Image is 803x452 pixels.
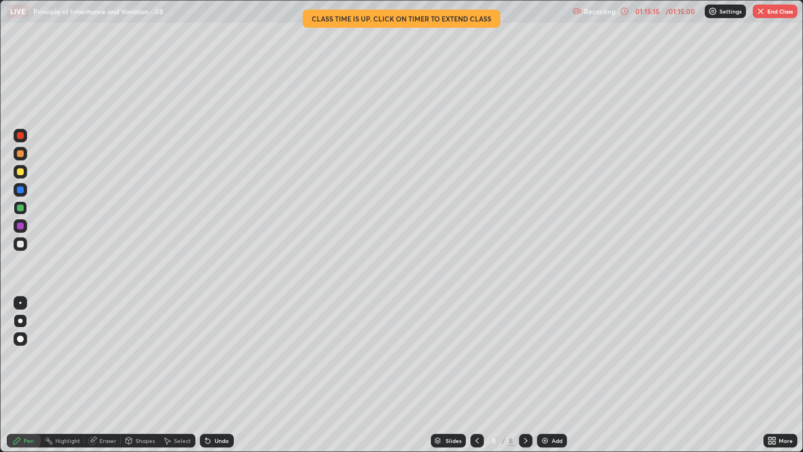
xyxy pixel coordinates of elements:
[502,437,505,444] div: /
[24,438,34,444] div: Pen
[540,436,549,445] img: add-slide-button
[55,438,80,444] div: Highlight
[215,438,229,444] div: Undo
[779,438,793,444] div: More
[136,438,155,444] div: Shapes
[631,8,663,15] div: 01:15:15
[10,7,25,16] p: LIVE
[488,437,500,444] div: 8
[573,7,582,16] img: recording.375f2c34.svg
[508,436,514,446] div: 8
[33,7,163,16] p: Principle of Inheritance and Variation - 08
[663,8,698,15] div: / 01:15:00
[708,7,717,16] img: class-settings-icons
[584,7,616,16] p: Recording
[756,7,765,16] img: end-class-cross
[99,438,116,444] div: Eraser
[552,438,562,444] div: Add
[446,438,461,444] div: Slides
[719,8,741,14] p: Settings
[753,5,797,18] button: End Class
[174,438,191,444] div: Select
